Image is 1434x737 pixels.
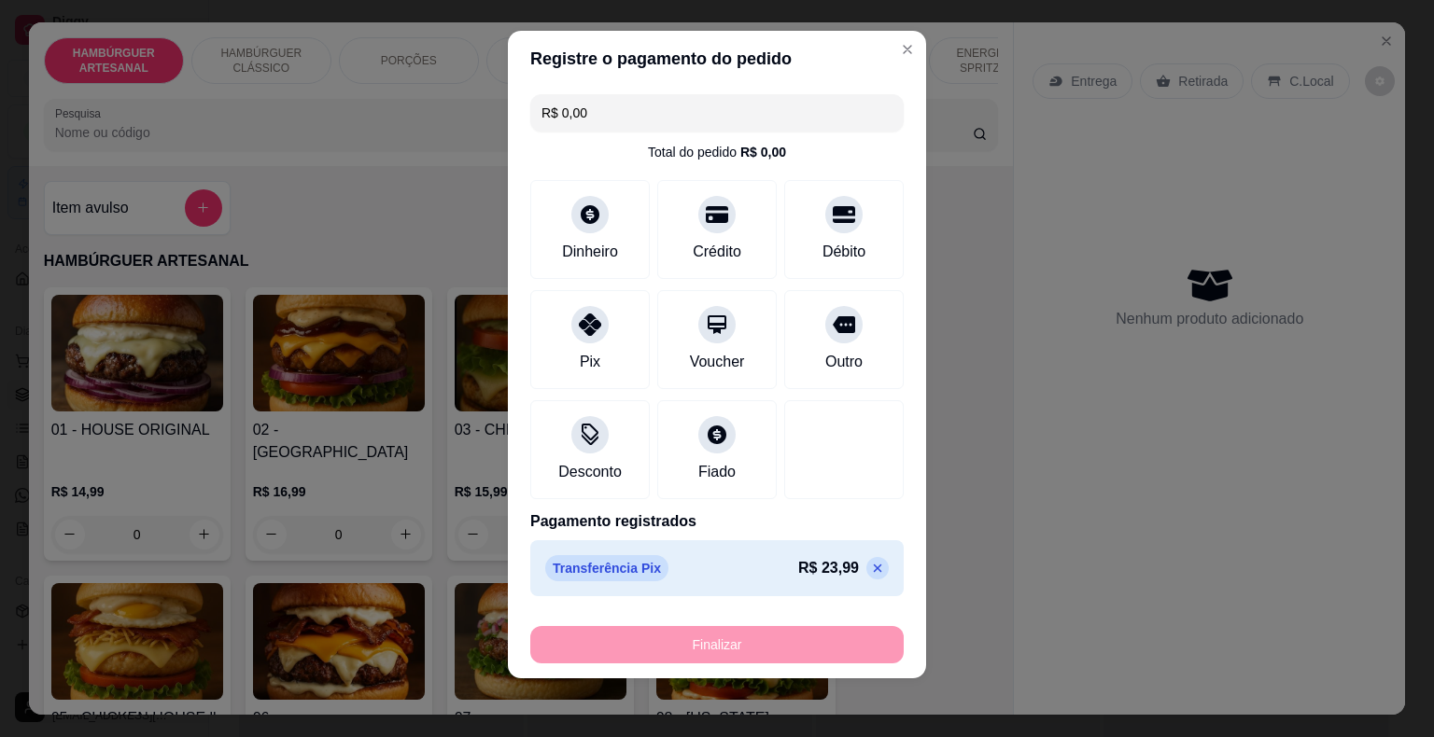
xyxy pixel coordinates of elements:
header: Registre o pagamento do pedido [508,31,926,87]
p: Pagamento registrados [530,510,904,533]
div: Outro [825,351,863,373]
div: Crédito [693,241,741,263]
input: Ex.: hambúrguer de cordeiro [541,94,893,132]
div: Fiado [698,461,736,483]
p: Transferência Pix [545,555,668,581]
div: Pix [580,351,600,373]
button: Close [893,35,922,64]
div: Desconto [558,461,622,483]
div: Voucher [690,351,745,373]
div: Total do pedido [648,143,786,161]
div: Dinheiro [562,241,618,263]
div: Débito [822,241,865,263]
div: R$ 0,00 [740,143,786,161]
p: R$ 23,99 [798,557,859,579]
